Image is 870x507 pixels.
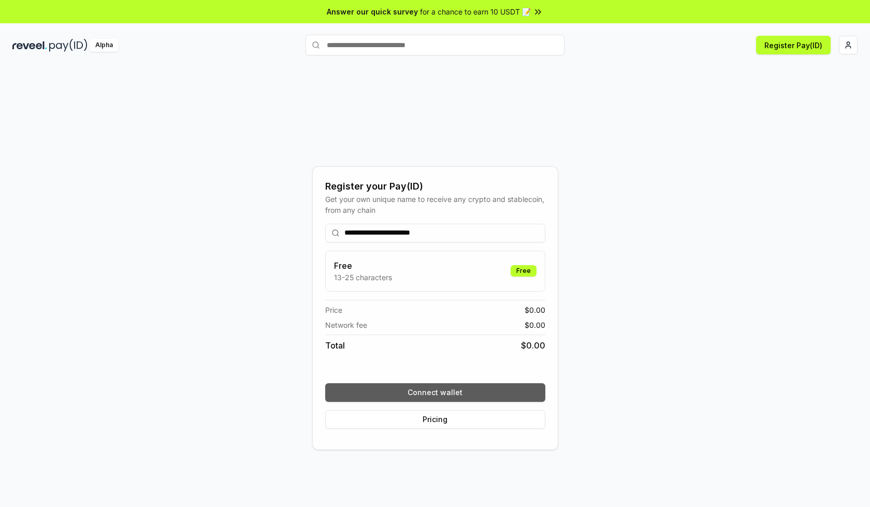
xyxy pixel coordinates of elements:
span: Price [325,305,342,315]
div: Register your Pay(ID) [325,179,545,194]
span: Network fee [325,320,367,330]
div: Get your own unique name to receive any crypto and stablecoin, from any chain [325,194,545,215]
span: Answer our quick survey [327,6,418,17]
button: Pricing [325,410,545,429]
span: $ 0.00 [525,320,545,330]
button: Connect wallet [325,383,545,402]
img: reveel_dark [12,39,47,52]
p: 13-25 characters [334,272,392,283]
div: Alpha [90,39,119,52]
span: $ 0.00 [525,305,545,315]
img: pay_id [49,39,88,52]
button: Register Pay(ID) [756,36,831,54]
span: for a chance to earn 10 USDT 📝 [420,6,531,17]
span: $ 0.00 [521,339,545,352]
div: Free [511,265,536,277]
h3: Free [334,259,392,272]
span: Total [325,339,345,352]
